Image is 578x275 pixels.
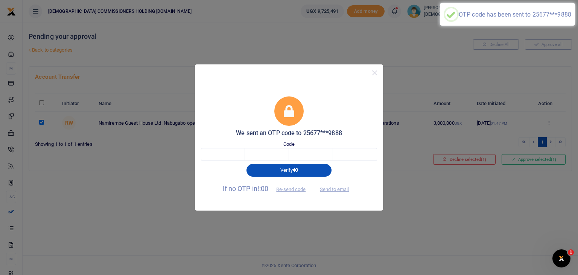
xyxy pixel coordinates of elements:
iframe: Intercom live chat [552,249,570,267]
span: If no OTP in [223,185,312,192]
h5: We sent an OTP code to 25677***9888 [201,130,377,137]
button: Close [369,67,380,78]
span: !:00 [257,185,268,192]
span: 1 [568,249,574,255]
button: Verify [246,164,332,177]
label: Code [283,141,294,148]
div: OTP code has been sent to 25677***9888 [459,11,571,18]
